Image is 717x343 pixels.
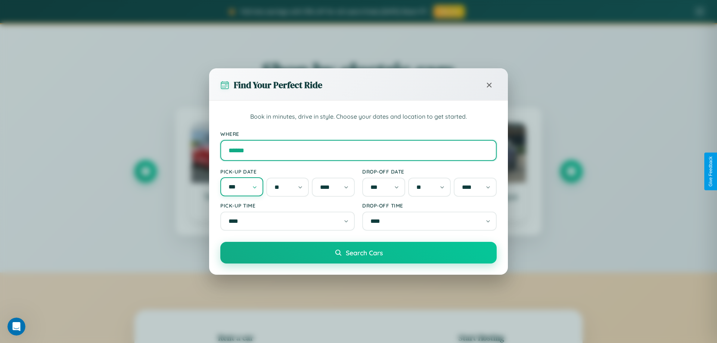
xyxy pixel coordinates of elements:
[234,79,322,91] h3: Find Your Perfect Ride
[362,168,497,175] label: Drop-off Date
[220,168,355,175] label: Pick-up Date
[220,112,497,122] p: Book in minutes, drive in style. Choose your dates and location to get started.
[220,242,497,264] button: Search Cars
[362,202,497,209] label: Drop-off Time
[220,202,355,209] label: Pick-up Time
[220,131,497,137] label: Where
[346,249,383,257] span: Search Cars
